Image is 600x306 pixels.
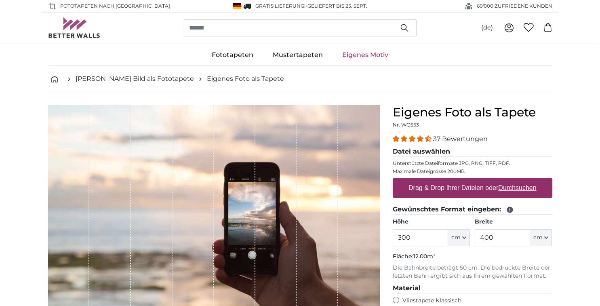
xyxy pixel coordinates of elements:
[433,135,488,143] span: 37 Bewertungen
[533,234,543,242] span: cm
[60,2,170,10] span: Fototapeten nach [GEOGRAPHIC_DATA]
[393,147,552,157] legend: Datei auswählen
[393,205,552,215] legend: Gewünschtes Format eingeben:
[405,180,540,196] label: Drag & Drop Ihrer Dateien oder
[393,122,419,128] span: Nr. WQ553
[498,184,536,191] u: Durchsuchen
[305,3,367,9] span: -
[393,218,470,226] label: Höhe
[475,218,552,226] label: Breite
[393,283,552,293] legend: Material
[413,253,436,260] span: 12.00m²
[263,44,333,65] a: Mustertapeten
[48,66,552,92] nav: breadcrumbs
[448,229,470,246] button: cm
[76,74,194,84] a: [PERSON_NAME] Bild als Fototapete
[477,2,552,10] span: 60'000 ZUFRIEDENE KUNDEN
[451,234,461,242] span: cm
[393,253,552,261] p: Fläche:
[475,21,499,35] button: (de)
[333,44,398,65] a: Eigenes Motiv
[207,74,284,84] a: Eigenes Foto als Tapete
[393,105,552,120] h1: Eigenes Foto als Tapete
[393,160,552,167] p: Unterstützte Dateiformate JPG, PNG, TIFF, PDF.
[307,3,367,9] span: Geliefert bis 25. Sept.
[393,264,552,280] p: Die Bahnbreite beträgt 50 cm. Die bedruckte Breite der letzten Bahn ergibt sich aus Ihrem gewählt...
[233,3,241,9] img: Deutschland
[202,44,263,65] a: Fototapeten
[48,17,101,38] img: Betterwalls
[393,168,552,175] p: Maximale Dateigrösse 200MB.
[255,3,305,9] span: GRATIS Lieferung!
[393,135,433,143] span: 4.32 stars
[530,229,552,246] button: cm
